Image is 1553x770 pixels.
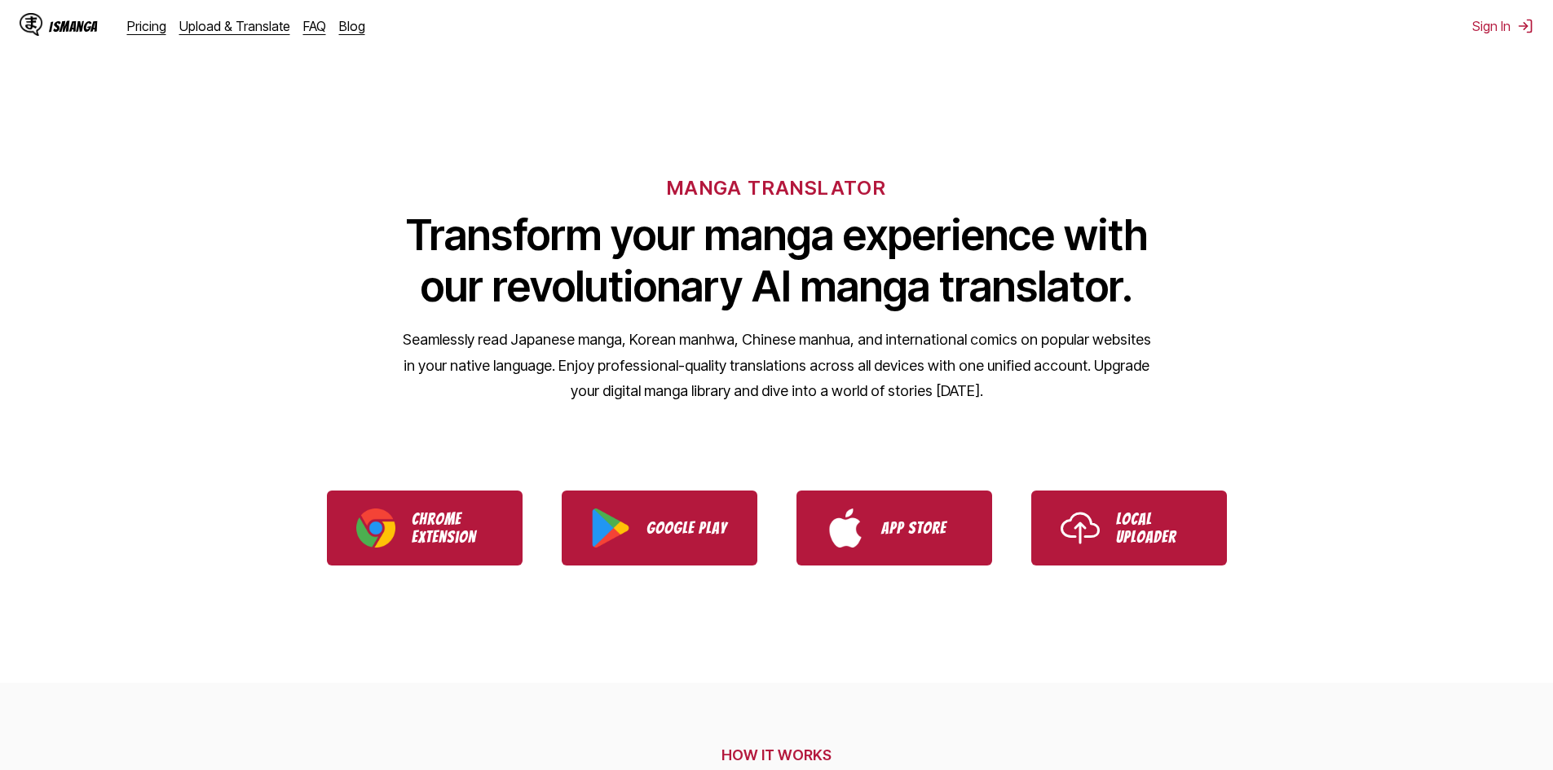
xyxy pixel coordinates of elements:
p: Chrome Extension [412,510,493,546]
h1: Transform your manga experience with our revolutionary AI manga translator. [402,209,1152,312]
h2: HOW IT WORKS [287,746,1267,763]
p: App Store [881,519,963,537]
img: IsManga Logo [20,13,42,36]
div: IsManga [49,19,98,34]
p: Google Play [646,519,728,537]
a: Download IsManga from App Store [796,491,992,565]
img: Chrome logo [356,508,395,548]
p: Local Uploader [1116,510,1198,546]
a: Pricing [127,18,166,34]
img: App Store logo [826,508,865,548]
a: Download IsManga Chrome Extension [327,491,523,565]
img: Google Play logo [591,508,630,548]
h6: MANGA TRANSLATOR [667,176,886,200]
img: Upload icon [1061,508,1100,548]
a: IsManga LogoIsManga [20,13,127,39]
a: Blog [339,18,365,34]
a: Use IsManga Local Uploader [1031,491,1227,565]
a: Download IsManga from Google Play [562,491,757,565]
a: Upload & Translate [179,18,290,34]
button: Sign In [1472,18,1533,34]
a: FAQ [303,18,326,34]
p: Seamlessly read Japanese manga, Korean manhwa, Chinese manhua, and international comics on popula... [402,327,1152,404]
img: Sign out [1517,18,1533,34]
